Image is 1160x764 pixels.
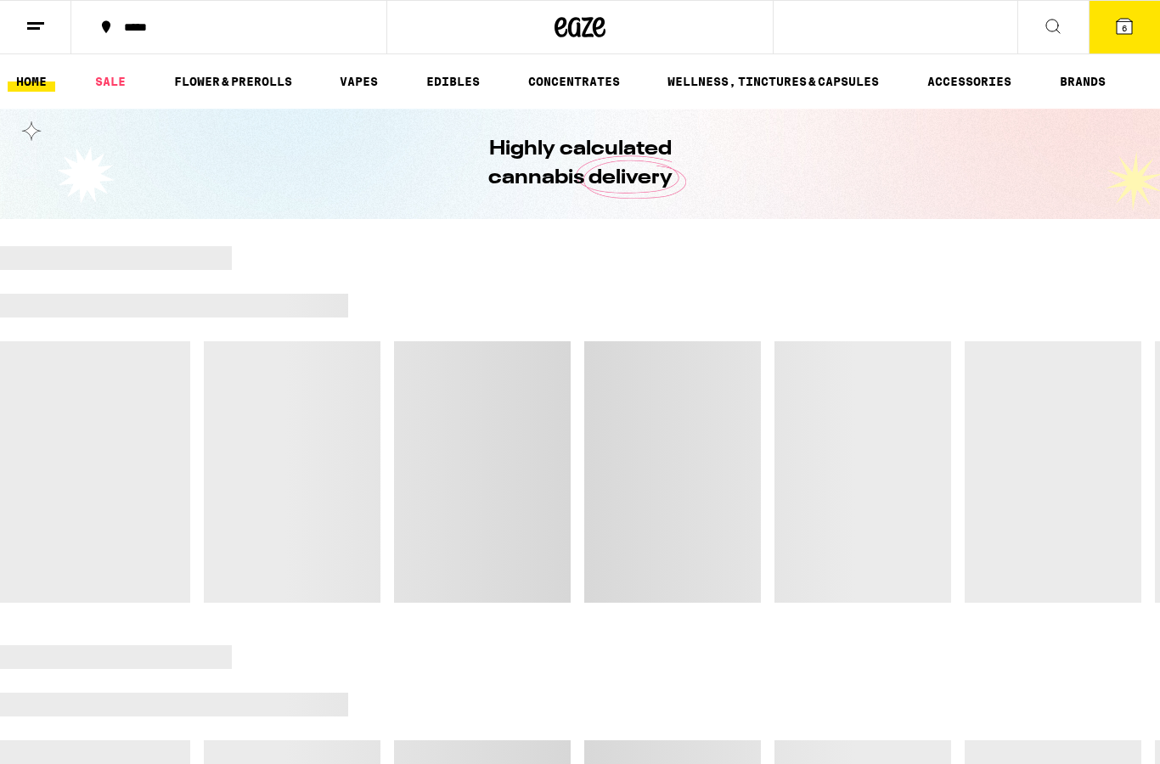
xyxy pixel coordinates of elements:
a: CONCENTRATES [520,71,628,92]
a: VAPES [331,71,386,92]
h1: Highly calculated cannabis delivery [440,135,720,193]
a: FLOWER & PREROLLS [166,71,301,92]
a: BRANDS [1051,71,1114,92]
a: SALE [87,71,134,92]
a: HOME [8,71,55,92]
span: 6 [1122,23,1127,33]
a: ACCESSORIES [919,71,1020,92]
a: WELLNESS, TINCTURES & CAPSULES [659,71,887,92]
button: 6 [1089,1,1160,53]
a: EDIBLES [418,71,488,92]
